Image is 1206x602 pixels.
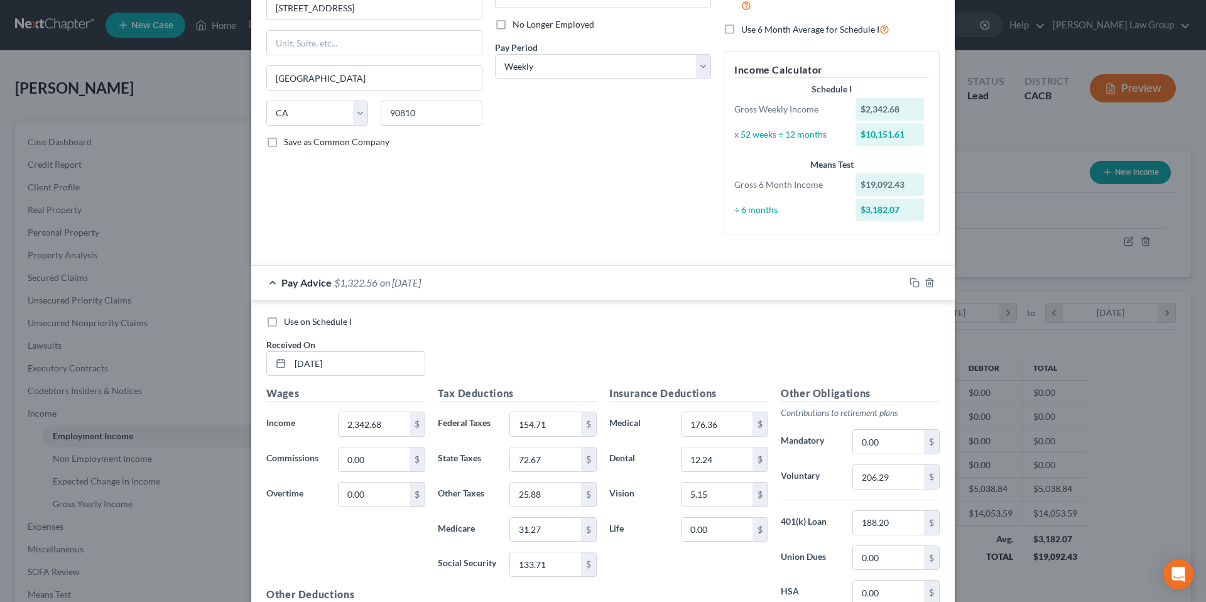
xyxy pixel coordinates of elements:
[728,128,849,141] div: x 52 weeks ÷ 12 months
[924,511,939,535] div: $
[432,482,503,507] label: Other Taxes
[260,482,332,507] label: Overtime
[603,447,675,472] label: Dental
[581,518,596,542] div: $
[510,412,581,436] input: 0.00
[781,407,940,419] p: Contributions to retirement plans
[774,510,846,535] label: 401(k) Loan
[284,136,389,147] span: Save as Common Company
[267,66,482,90] input: Enter city...
[432,517,503,542] label: Medicare
[853,465,924,489] input: 0.00
[513,19,594,30] span: No Longer Employed
[260,447,332,472] label: Commissions
[856,123,925,146] div: $10,151.61
[339,483,410,506] input: 0.00
[728,204,849,216] div: ÷ 6 months
[510,483,581,506] input: 0.00
[752,518,768,542] div: $
[603,412,675,437] label: Medical
[432,447,503,472] label: State Taxes
[856,199,925,221] div: $3,182.07
[741,24,879,35] span: Use 6 Month Average for Schedule I
[581,483,596,506] div: $
[853,546,924,570] input: 0.00
[682,412,752,436] input: 0.00
[410,412,425,436] div: $
[924,465,939,489] div: $
[603,482,675,507] label: Vision
[781,386,940,402] h5: Other Obligations
[734,83,929,96] div: Schedule I
[432,552,503,577] label: Social Security
[728,103,849,116] div: Gross Weekly Income
[267,31,482,55] input: Unit, Suite, etc...
[774,545,846,571] label: Union Dues
[334,276,378,288] span: $1,322.56
[924,546,939,570] div: $
[734,62,929,78] h5: Income Calculator
[856,98,925,121] div: $2,342.68
[682,483,752,506] input: 0.00
[410,447,425,471] div: $
[1163,559,1193,589] div: Open Intercom Messenger
[609,386,768,402] h5: Insurance Deductions
[510,552,581,576] input: 0.00
[510,447,581,471] input: 0.00
[853,430,924,454] input: 0.00
[339,447,410,471] input: 0.00
[728,178,849,191] div: Gross 6 Month Income
[432,412,503,437] label: Federal Taxes
[281,276,332,288] span: Pay Advice
[682,447,752,471] input: 0.00
[752,447,768,471] div: $
[774,429,846,454] label: Mandatory
[752,412,768,436] div: $
[380,276,421,288] span: on [DATE]
[266,417,295,428] span: Income
[290,352,425,376] input: MM/DD/YYYY
[266,386,425,402] h5: Wages
[853,511,924,535] input: 0.00
[924,430,939,454] div: $
[581,412,596,436] div: $
[856,173,925,196] div: $19,092.43
[266,339,315,350] span: Received On
[410,483,425,506] div: $
[381,101,482,126] input: Enter zip...
[581,447,596,471] div: $
[682,518,752,542] input: 0.00
[339,412,410,436] input: 0.00
[752,483,768,506] div: $
[734,158,929,171] div: Means Test
[581,552,596,576] div: $
[438,386,597,402] h5: Tax Deductions
[510,518,581,542] input: 0.00
[774,464,846,490] label: Voluntary
[284,316,352,327] span: Use on Schedule I
[495,42,538,53] span: Pay Period
[603,517,675,542] label: Life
